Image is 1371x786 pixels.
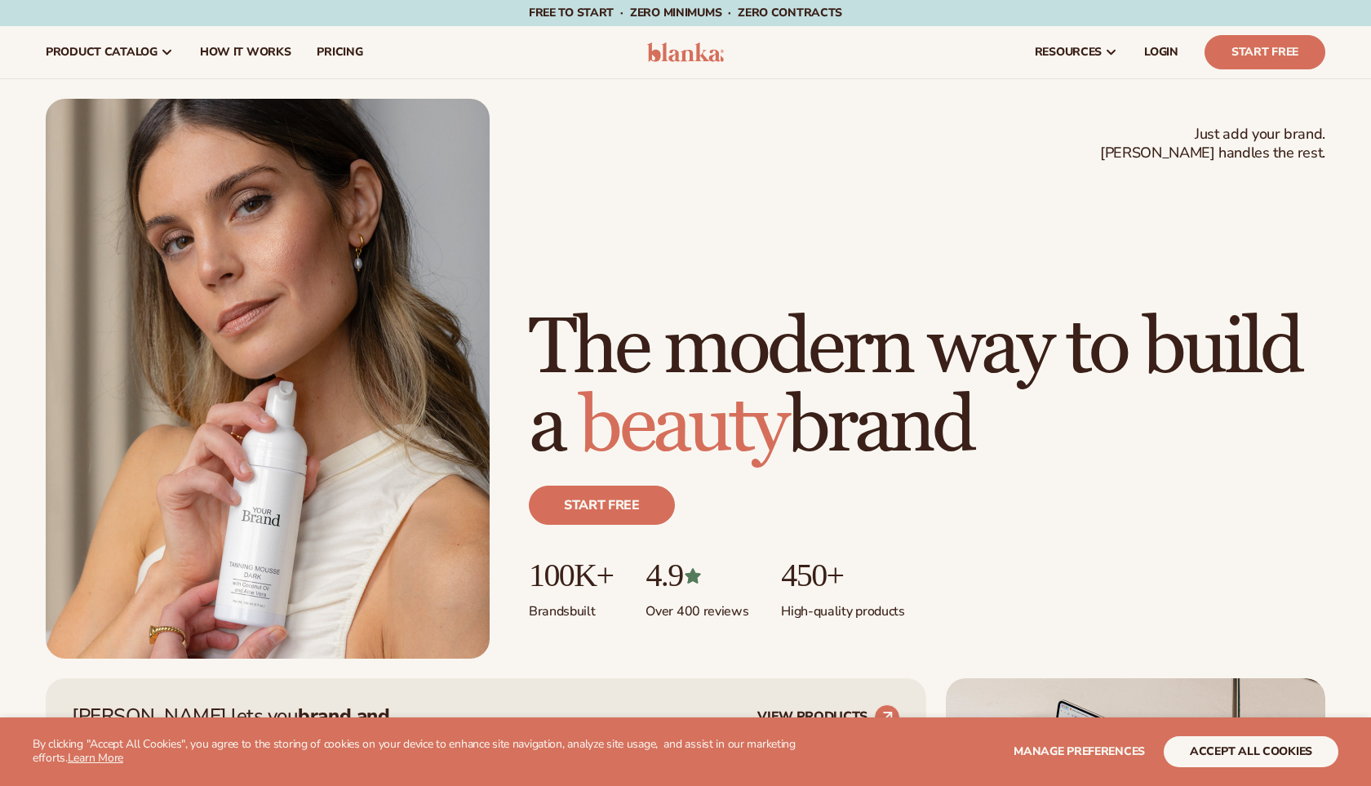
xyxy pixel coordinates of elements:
button: accept all cookies [1164,736,1338,767]
a: product catalog [33,26,187,78]
a: Start Free [1205,35,1325,69]
p: Over 400 reviews [646,593,748,620]
a: VIEW PRODUCTS [757,704,900,730]
span: Just add your brand. [PERSON_NAME] handles the rest. [1100,125,1325,163]
p: 450+ [781,557,904,593]
span: resources [1035,46,1102,59]
a: Start free [529,486,675,525]
a: How It Works [187,26,304,78]
p: 4.9 [646,557,748,593]
p: 100K+ [529,557,613,593]
span: Free to start · ZERO minimums · ZERO contracts [529,5,842,20]
p: Brands built [529,593,613,620]
h1: The modern way to build a brand [529,309,1325,466]
span: How It Works [200,46,291,59]
span: LOGIN [1144,46,1178,59]
span: pricing [317,46,362,59]
a: Learn More [68,750,123,766]
a: LOGIN [1131,26,1191,78]
img: Female holding tanning mousse. [46,99,490,659]
img: logo [647,42,725,62]
span: beauty [579,379,786,474]
a: pricing [304,26,375,78]
span: product catalog [46,46,158,59]
span: Manage preferences [1014,744,1145,759]
p: By clicking "Accept All Cookies", you agree to the storing of cookies on your device to enhance s... [33,738,800,766]
button: Manage preferences [1014,736,1145,767]
p: High-quality products [781,593,904,620]
a: resources [1022,26,1131,78]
